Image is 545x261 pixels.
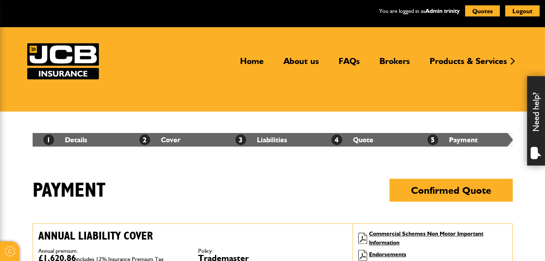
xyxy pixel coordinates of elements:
dt: Policy: [198,248,347,254]
button: Logout [505,5,540,16]
div: Need help? [527,76,545,166]
a: Endorsements [369,251,406,258]
a: 2Cover [139,136,181,144]
a: Brokers [374,56,415,72]
button: Quotes [465,5,500,16]
span: 2 [139,134,150,145]
h1: Payment [33,179,513,212]
a: FAQs [333,56,365,72]
a: 4Quote [331,136,373,144]
dt: Annual premium: [38,248,187,254]
img: JCB Insurance Services logo [27,43,99,79]
button: Confirmed Quote [389,179,513,202]
a: 3Liabilities [235,136,287,144]
a: 1Details [43,136,87,144]
span: 4 [331,134,342,145]
a: Home [235,56,269,72]
span: 3 [235,134,246,145]
span: 1 [43,134,54,145]
p: You are logged in as [379,6,460,16]
a: Commercial Schemes Non Motor Important Information [369,230,483,246]
h2: Annual liability cover [38,229,347,243]
a: Admin trinity [425,8,460,14]
a: JCB Insurance Services [27,43,99,79]
span: 5 [427,134,438,145]
a: About us [278,56,324,72]
li: Payment [417,133,513,147]
a: Products & Services [424,56,512,72]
